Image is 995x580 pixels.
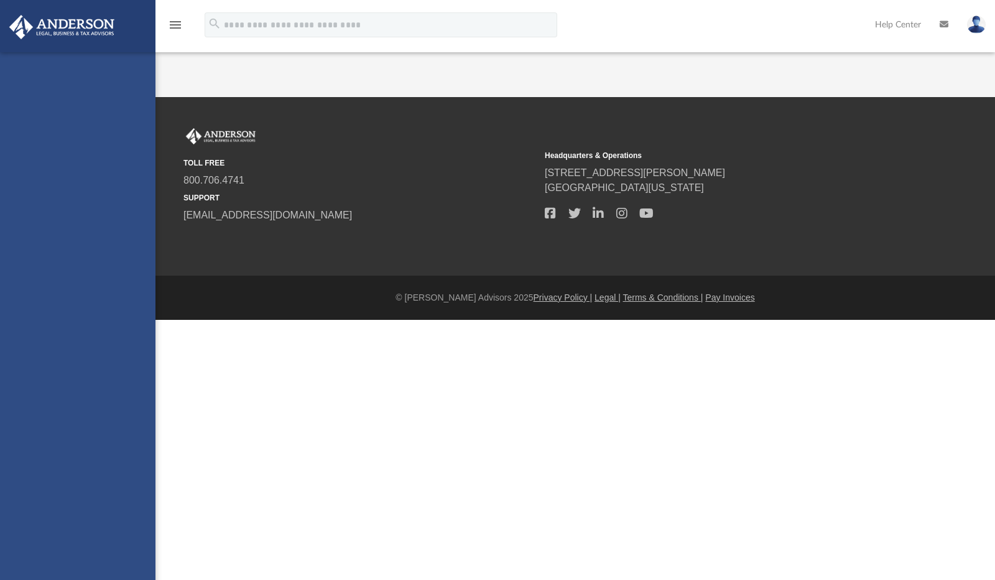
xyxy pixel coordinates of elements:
i: menu [168,17,183,32]
a: Legal | [595,292,621,302]
a: 800.706.4741 [183,175,244,185]
small: TOLL FREE [183,157,536,169]
img: Anderson Advisors Platinum Portal [6,15,118,39]
a: [GEOGRAPHIC_DATA][US_STATE] [545,182,704,193]
a: [STREET_ADDRESS][PERSON_NAME] [545,167,725,178]
img: Anderson Advisors Platinum Portal [183,128,258,144]
small: SUPPORT [183,192,536,203]
a: [EMAIL_ADDRESS][DOMAIN_NAME] [183,210,352,220]
a: Privacy Policy | [534,292,593,302]
a: Pay Invoices [705,292,754,302]
small: Headquarters & Operations [545,150,897,161]
a: menu [168,24,183,32]
a: Terms & Conditions | [623,292,703,302]
img: User Pic [967,16,986,34]
i: search [208,17,221,30]
div: © [PERSON_NAME] Advisors 2025 [155,291,995,304]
